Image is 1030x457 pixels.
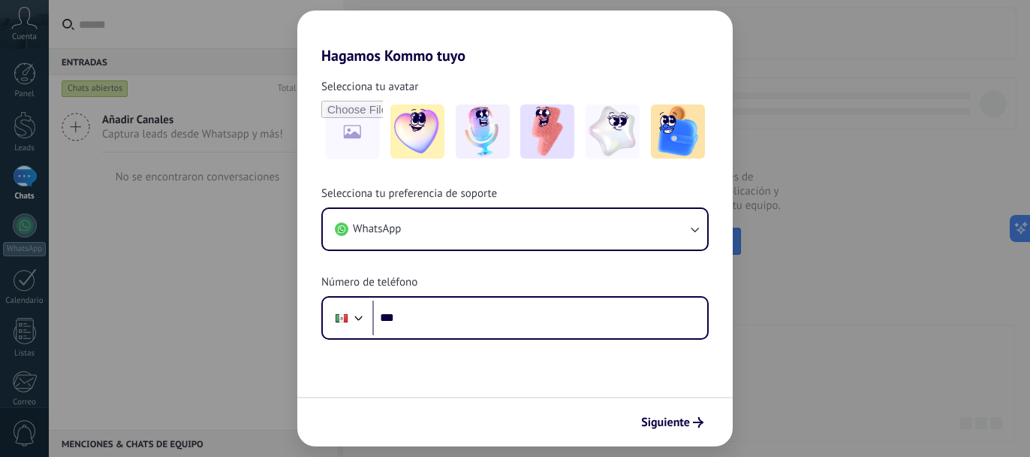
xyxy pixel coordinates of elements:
[321,80,418,95] span: Selecciona tu avatar
[520,104,574,159] img: -3.jpeg
[323,209,707,250] button: WhatsApp
[353,222,401,237] span: WhatsApp
[651,104,705,159] img: -5.jpeg
[634,410,710,435] button: Siguiente
[641,417,690,428] span: Siguiente
[327,302,356,334] div: Mexico: + 52
[321,186,497,201] span: Selecciona tu preferencia de soporte
[586,104,640,159] img: -4.jpeg
[321,275,417,290] span: Número de teléfono
[297,11,733,65] h2: Hagamos Kommo tuyo
[390,104,444,159] img: -1.jpeg
[456,104,510,159] img: -2.jpeg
